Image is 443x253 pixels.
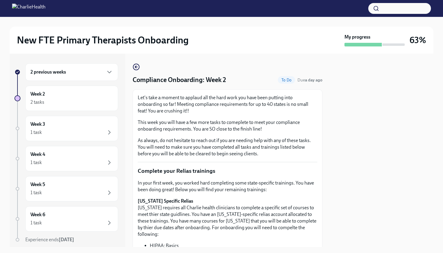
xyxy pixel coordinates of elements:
p: As always, do not hesitate to reach out if you are needing help with any of these tasks. You will... [138,137,317,157]
img: CharlieHealth [12,4,46,13]
strong: [US_STATE] Specific Relias [138,198,193,204]
strong: My progress [344,34,370,40]
span: Experience ends [25,237,74,242]
a: Week 22 tasks [14,86,118,111]
h6: Week 3 [30,121,45,128]
h6: Week 2 [30,91,45,97]
li: HIPAA: Basics [150,242,317,249]
span: September 27th, 2025 10:00 [297,77,322,83]
span: Due [297,77,322,83]
h6: 2 previous weeks [30,69,66,75]
a: Week 51 task [14,176,118,201]
h3: 63% [410,35,426,46]
div: 1 task [30,220,42,226]
h6: Week 5 [30,181,45,188]
strong: [DATE] [59,237,74,242]
div: 1 task [30,129,42,136]
div: 1 task [30,159,42,166]
h6: Week 6 [30,211,45,218]
div: 2 previous weeks [25,63,118,81]
h2: New FTE Primary Therapists Onboarding [17,34,189,46]
p: Let's take a moment to applaud all the hard work you have been putting into onboarding so far! Me... [138,94,317,114]
h4: Compliance Onboarding: Week 2 [133,75,226,84]
p: In your first week, you worked hard completing some state-specific trainings. You have been doing... [138,180,317,193]
a: Week 41 task [14,146,118,171]
p: [US_STATE] requires all Charlie health clinicians to complete a specific set of courses to meet t... [138,198,317,238]
p: This week you will have a few more tasks to comeplete to meet your compliance onboarding requirem... [138,119,317,132]
p: Complete your Relias trainings [138,167,317,175]
div: 1 task [30,189,42,196]
span: To Do [278,78,295,82]
a: Week 61 task [14,206,118,232]
a: Week 31 task [14,116,118,141]
h6: Week 4 [30,151,45,158]
strong: a day ago [305,77,322,83]
div: 2 tasks [30,99,44,106]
